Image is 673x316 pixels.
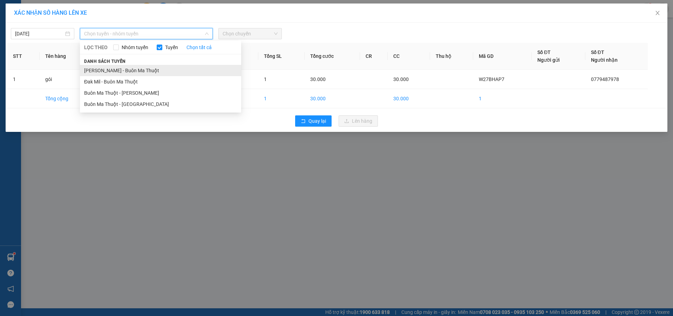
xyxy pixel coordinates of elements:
[430,43,473,70] th: Thu hộ
[14,9,87,16] span: XÁC NHẬN SỐ HÀNG LÊN XE
[339,115,378,127] button: uploadLên hàng
[473,43,532,70] th: Mã GD
[591,57,618,63] span: Người nhận
[301,119,306,124] span: rollback
[360,43,388,70] th: CR
[473,89,532,108] td: 1
[308,117,326,125] span: Quay lại
[479,76,504,82] span: W27BHAP7
[162,43,181,51] span: Tuyến
[258,89,305,108] td: 1
[40,43,94,70] th: Tên hàng
[186,43,212,51] a: Chọn tất cả
[591,76,619,82] span: 0779487978
[305,89,360,108] td: 30.000
[205,32,209,36] span: down
[40,70,94,89] td: gói
[310,76,326,82] span: 30.000
[537,49,551,55] span: Số ĐT
[258,43,305,70] th: Tổng SL
[84,43,108,51] span: LỌC THEO
[295,115,332,127] button: rollbackQuay lại
[80,87,241,99] li: Buôn Ma Thuột - [PERSON_NAME]
[80,65,241,76] li: [PERSON_NAME] - Buôn Ma Thuột
[393,76,409,82] span: 30.000
[223,28,278,39] span: Chọn chuyến
[7,70,40,89] td: 1
[119,43,151,51] span: Nhóm tuyến
[264,76,267,82] span: 1
[537,57,560,63] span: Người gửi
[84,28,209,39] span: Chọn tuyến - nhóm tuyến
[388,43,430,70] th: CC
[40,89,94,108] td: Tổng cộng
[80,99,241,110] li: Buôn Ma Thuột - [GEOGRAPHIC_DATA]
[80,76,241,87] li: Đak Mil - Buôn Ma Thuột
[388,89,430,108] td: 30.000
[7,43,40,70] th: STT
[80,58,130,65] span: Danh sách tuyến
[15,30,64,38] input: 13/09/2025
[648,4,667,23] button: Close
[591,49,604,55] span: Số ĐT
[305,43,360,70] th: Tổng cước
[655,10,660,16] span: close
